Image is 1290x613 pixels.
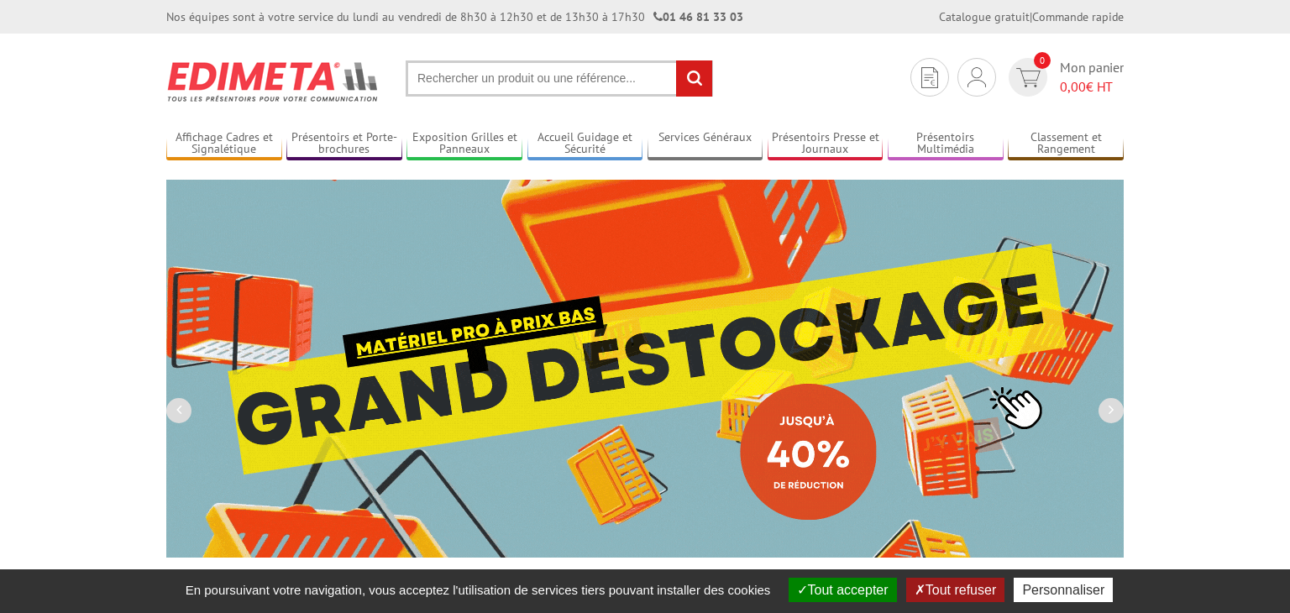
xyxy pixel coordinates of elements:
[939,8,1124,25] div: |
[1034,52,1051,69] span: 0
[406,60,713,97] input: Rechercher un produit ou une référence...
[1014,578,1113,602] button: Personnaliser (fenêtre modale)
[1060,58,1124,97] span: Mon panier
[768,130,884,158] a: Présentoirs Presse et Journaux
[1060,77,1124,97] span: € HT
[527,130,643,158] a: Accueil Guidage et Sécurité
[166,8,743,25] div: Nos équipes sont à votre service du lundi au vendredi de 8h30 à 12h30 et de 13h30 à 17h30
[1004,58,1124,97] a: devis rapide 0 Mon panier 0,00€ HT
[967,67,986,87] img: devis rapide
[906,578,1004,602] button: Tout refuser
[177,583,779,597] span: En poursuivant votre navigation, vous acceptez l'utilisation de services tiers pouvant installer ...
[653,9,743,24] strong: 01 46 81 33 03
[1032,9,1124,24] a: Commande rapide
[406,130,522,158] a: Exposition Grilles et Panneaux
[888,130,1004,158] a: Présentoirs Multimédia
[789,578,897,602] button: Tout accepter
[1008,130,1124,158] a: Classement et Rangement
[1016,68,1041,87] img: devis rapide
[166,130,282,158] a: Affichage Cadres et Signalétique
[1060,78,1086,95] span: 0,00
[286,130,402,158] a: Présentoirs et Porte-brochures
[648,130,763,158] a: Services Généraux
[939,9,1030,24] a: Catalogue gratuit
[676,60,712,97] input: rechercher
[166,50,380,113] img: Présentoir, panneau, stand - Edimeta - PLV, affichage, mobilier bureau, entreprise
[921,67,938,88] img: devis rapide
